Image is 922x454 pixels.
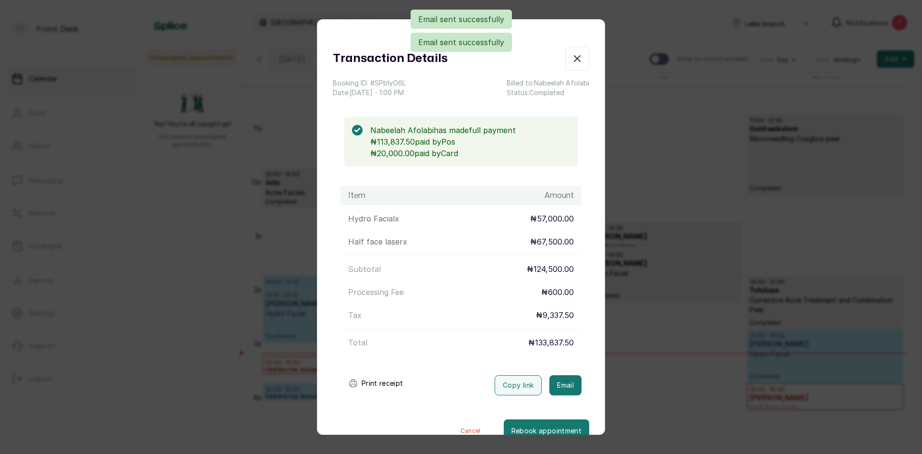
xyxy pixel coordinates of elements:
p: Date: [DATE] ・ 1:00 PM [333,88,406,98]
p: Tax [348,309,362,321]
p: ₦9,337.50 [536,309,574,321]
p: ₦600.00 [541,286,574,298]
h1: Amount [545,190,574,201]
p: ₦113,837.50 paid by Pos [370,136,570,147]
p: ₦67,500.00 [530,236,574,247]
h1: Item [348,190,365,201]
p: Billed to: Nabeelah Afolabi [507,78,589,88]
button: Email [549,375,582,395]
p: ₦20,000.00 paid by Card [370,147,570,159]
h1: Transaction Details [333,50,448,67]
p: Half face laser x [348,236,407,247]
p: Email sent successfully [418,37,504,48]
p: Hydro Facial x [348,213,399,224]
p: ₦57,000.00 [530,213,574,224]
p: ₦124,500.00 [527,263,574,275]
p: Email sent successfully [418,13,504,25]
p: Status: Completed [507,88,589,98]
p: Nabeelah Afolabi has made full payment [370,124,570,136]
p: Processing Fee [348,286,404,298]
button: Copy link [495,375,542,395]
p: Subtotal [348,263,381,275]
p: ₦133,837.50 [528,337,574,348]
p: Booking ID: # SPblyO6L [333,78,406,88]
button: Rebook appointment [504,419,589,442]
button: Cancel [437,419,504,442]
p: Total [348,337,367,348]
button: Print receipt [340,374,411,393]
